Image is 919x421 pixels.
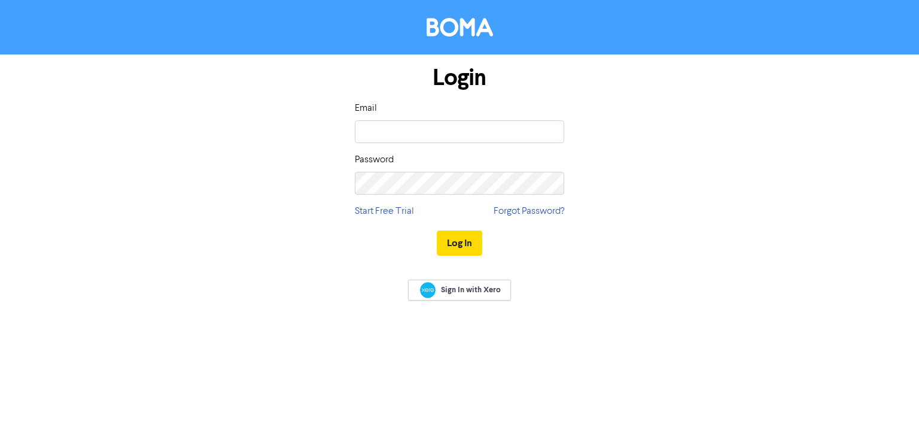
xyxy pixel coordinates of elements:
[420,282,436,298] img: Xero logo
[355,204,414,219] a: Start Free Trial
[427,18,493,37] img: BOMA Logo
[441,284,501,295] span: Sign In with Xero
[437,231,482,256] button: Log In
[494,204,564,219] a: Forgot Password?
[408,280,511,301] a: Sign In with Xero
[355,64,564,92] h1: Login
[355,153,394,167] label: Password
[355,101,377,116] label: Email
